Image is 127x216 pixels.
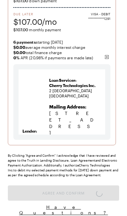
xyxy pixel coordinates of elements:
[13,12,57,16] span: Due Later
[49,83,96,88] span: Cherry Technologies Inc.
[8,185,119,201] button: Agree and Confirm
[13,45,25,50] strong: $0.00
[13,39,110,45] span: starting [DATE]
[13,50,110,55] span: total finance charge
[49,104,101,162] p: [STREET_ADDRESS] [GEOGRAPHIC_DATA]
[13,27,28,32] span: $107.00
[13,16,57,27] span: $107.00/mo
[8,204,119,216] button: Have Questions?
[49,104,86,109] b: Mailing Address:
[22,134,42,138] strong: Lead Bank
[13,50,25,55] strong: $0.00
[13,45,110,50] span: average monthly interest charge
[13,27,110,32] span: monthly payment
[91,12,110,16] span: VISA - DEBIT
[49,78,77,82] strong: Loan Servicer:
[13,40,36,44] strong: 6 payments
[22,129,37,133] strong: Lender:
[13,55,110,60] span: APR (20.98% if payments are made late)
[104,54,109,60] img: svg%3e
[8,153,119,178] div: By Clicking "Agree and Confirm" I acknowledge that I have reviewed and agree to the Truth in Lend...
[13,55,20,60] b: 0 %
